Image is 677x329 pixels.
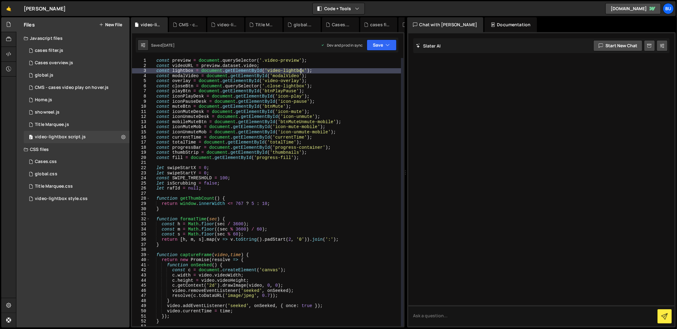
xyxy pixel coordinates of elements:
div: Cases overview.js [35,60,73,66]
div: 46 [132,288,150,294]
div: 11 [132,109,150,115]
div: 6 [132,84,150,89]
div: 39 [132,252,150,258]
div: 45 [132,283,150,288]
div: CMS - cases video play on hover.js [35,85,109,90]
div: Title Marquee.css [35,184,73,189]
div: 19 [132,150,150,155]
div: 7 [132,89,150,94]
div: 47 [132,293,150,298]
div: [DATE] [162,43,175,48]
h2: Files [24,21,35,28]
div: 44 [132,278,150,283]
div: 16080/46144.css [24,168,130,180]
div: 16080/44245.js [24,44,130,57]
a: Bu [663,3,674,14]
div: 25 [132,181,150,186]
div: 2 [132,63,150,69]
div: video-lightbox script.js [35,134,86,140]
div: 16080/43930.css [24,180,130,193]
button: New File [99,22,122,27]
div: 1 [132,58,150,63]
div: 42 [132,268,150,273]
div: Title Marquee.js [35,122,69,127]
div: Home.js [35,97,52,103]
div: Title Marquee.css [255,22,275,28]
div: 13 [132,119,150,125]
div: 38 [132,247,150,252]
div: video-lightbox script.js [141,22,160,28]
div: 16080/45708.js [24,69,130,81]
div: 43 [132,273,150,278]
div: 36 [132,237,150,242]
div: 15 [132,130,150,135]
div: 52 [132,319,150,324]
div: 16080/46119.js [24,57,130,69]
div: 16080/43928.css [24,193,130,205]
div: 35 [132,232,150,237]
div: 17 [132,140,150,145]
div: [PERSON_NAME] [24,5,66,12]
h2: Slater AI [416,43,441,49]
div: 12 [132,114,150,119]
div: 51 [132,314,150,319]
div: 27 [132,191,150,196]
button: Code + Tools [313,3,365,14]
div: CSS files [16,143,130,156]
div: 3 [132,68,150,73]
button: Start new chat [593,40,642,51]
div: 34 [132,227,150,232]
a: 🤙 [1,1,16,16]
div: 23 [132,171,150,176]
div: 22 [132,165,150,171]
div: Cases.css [35,159,57,164]
div: 20 [132,155,150,160]
div: 31 [132,211,150,217]
div: 4 [132,73,150,79]
div: global.css [294,22,313,28]
div: showreel.js [35,110,60,115]
div: 48 [132,298,150,304]
div: 24 [132,176,150,181]
div: 16080/43931.js [24,119,130,131]
div: 16080/43926.js [24,131,130,143]
div: 49 [132,303,150,309]
div: 18 [132,145,150,150]
div: 29 [132,201,150,206]
a: [DOMAIN_NAME] [605,3,661,14]
div: Dev and prod in sync [321,43,363,48]
div: 16080/45757.css [24,156,130,168]
div: 41 [132,263,150,268]
div: 28 [132,196,150,201]
div: Saved [151,43,175,48]
div: 10 [132,104,150,109]
div: 30 [132,206,150,212]
div: 5 [132,78,150,84]
div: global.js [35,73,53,78]
div: global.css [35,171,57,177]
div: 8 [132,94,150,99]
div: cases filter.js [35,48,63,53]
div: 9 [132,99,150,104]
div: 16080/43141.js [24,81,130,94]
div: video-lightbox style.css [217,22,237,28]
div: 32 [132,217,150,222]
div: 16 [132,135,150,140]
span: 2 [29,135,33,140]
div: 16080/43136.js [24,94,130,106]
div: 21 [132,160,150,165]
div: Chat with [PERSON_NAME] [407,17,484,32]
button: Save [367,40,397,51]
div: 40 [132,257,150,263]
div: cases filter.js [370,22,390,28]
div: 33 [132,222,150,227]
div: Cases.css [332,22,352,28]
div: CMS - cases video play on hover.js [179,22,199,28]
div: 16080/43137.js [24,106,130,119]
div: 14 [132,124,150,130]
div: 50 [132,309,150,314]
div: 26 [132,186,150,191]
div: 37 [132,242,150,248]
div: Documentation [485,17,537,32]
